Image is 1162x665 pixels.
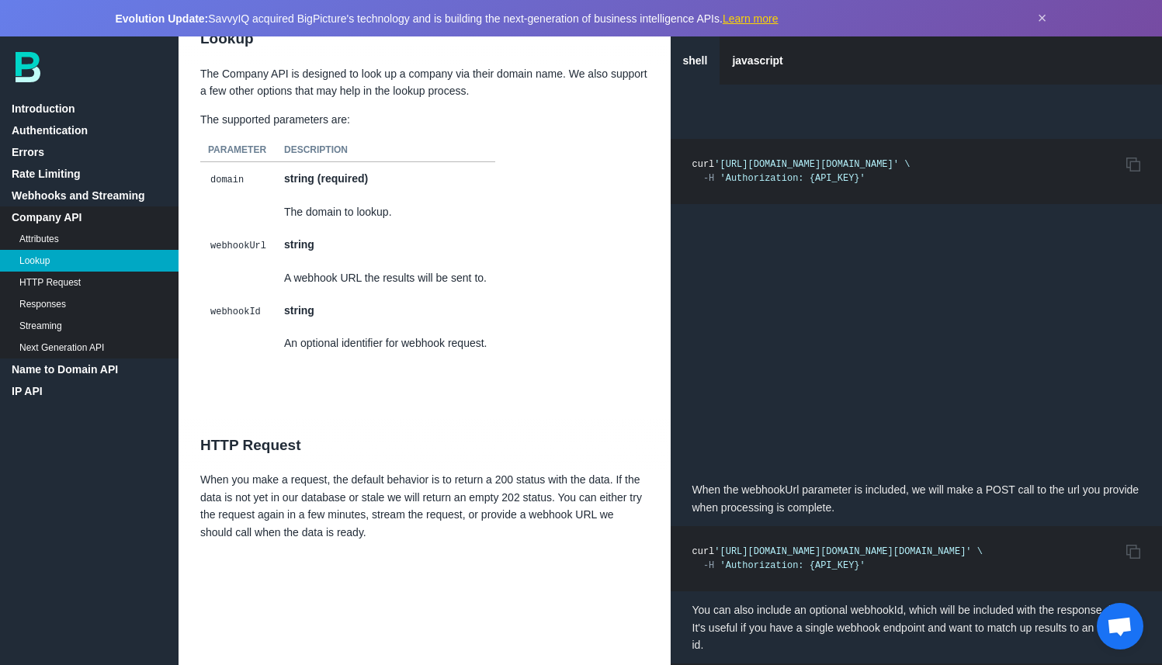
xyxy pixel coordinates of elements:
th: Parameter [200,139,276,162]
a: Open chat [1097,603,1143,649]
strong: string [284,238,314,251]
strong: Evolution Update: [116,12,209,25]
span: \ [904,159,910,170]
a: javascript [720,36,795,85]
span: \ [977,546,983,557]
span: SavvyIQ acquired BigPicture's technology and is building the next-generation of business intellig... [116,12,779,25]
p: The Company API is designed to look up a company via their domain name. We also support a few oth... [179,65,671,100]
span: '[URL][DOMAIN_NAME][DOMAIN_NAME]' [714,159,899,170]
button: Dismiss announcement [1038,9,1047,27]
span: -H [703,173,714,184]
code: curl [692,546,983,571]
span: '[URL][DOMAIN_NAME][DOMAIN_NAME][DOMAIN_NAME]' [714,546,971,557]
span: 'Authorization: {API_KEY}' [720,173,865,184]
td: The domain to lookup. [276,196,495,228]
span: -H [703,560,714,571]
code: webhookId [208,304,263,320]
code: domain [208,172,246,188]
h2: Lookup [179,13,671,66]
th: Description [276,139,495,162]
a: Learn more [723,12,779,25]
p: The supported parameters are: [179,111,671,128]
strong: string [284,304,314,317]
td: An optional identifier for webhook request. [276,327,495,359]
a: shell [671,36,720,85]
p: When you make a request, the default behavior is to return a 200 status with the data. If the dat... [179,471,671,541]
span: 'Authorization: {API_KEY}' [720,560,865,571]
td: A webhook URL the results will be sent to. [276,261,495,294]
img: bp-logo-B-teal.svg [16,52,40,82]
h2: HTTP Request [179,419,671,472]
strong: string (required) [284,172,368,185]
code: webhookUrl [208,238,269,254]
code: curl [692,159,911,184]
